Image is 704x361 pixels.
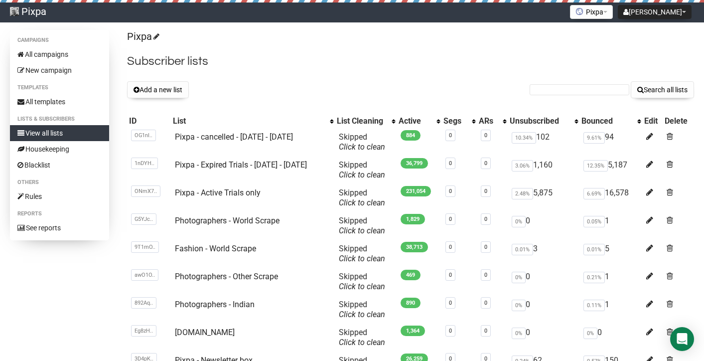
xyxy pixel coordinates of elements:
span: 0.11% [583,300,605,311]
a: All templates [10,94,109,110]
a: Photographers - Indian [175,300,255,309]
span: 9.61% [583,132,605,144]
li: Lists & subscribers [10,113,109,125]
th: ID: No sort applied, sorting is disabled [127,114,171,128]
td: 5 [579,240,642,268]
span: Skipped [339,188,385,207]
a: Pixpa - Active Trials only [175,188,261,197]
td: 0 [508,268,579,296]
td: 102 [508,128,579,156]
a: Click to clean [339,254,385,263]
a: Housekeeping [10,141,109,157]
th: Delete: No sort applied, sorting is disabled [663,114,694,128]
a: Pixpa - Expired Trials - [DATE] - [DATE] [175,160,307,170]
a: [DOMAIN_NAME] [175,328,235,337]
td: 16,578 [579,184,642,212]
span: Eg8zH.. [131,325,156,337]
span: Skipped [339,300,385,319]
td: 0 [508,212,579,240]
a: See reports [10,220,109,236]
span: 0% [512,272,526,283]
span: 0.01% [512,244,533,255]
button: [PERSON_NAME] [618,5,692,19]
span: 3.06% [512,160,533,172]
span: 0.05% [583,216,605,227]
td: 5,875 [508,184,579,212]
div: List Cleaning [337,116,387,126]
span: awO1O.. [131,269,158,281]
a: Fashion - World Scrape [175,244,256,253]
a: 0 [449,216,452,222]
span: 0% [512,300,526,311]
a: Click to clean [339,170,385,180]
span: 231,054 [401,186,431,196]
a: Click to clean [339,142,385,152]
img: favicons [575,7,583,15]
a: Click to clean [339,338,385,347]
td: 0 [508,324,579,352]
span: 469 [401,270,421,280]
a: 0 [449,188,452,194]
span: 0% [583,328,597,339]
span: Skipped [339,160,385,180]
a: 0 [449,272,452,278]
a: Photographers - Other Scrape [175,272,278,281]
span: 890 [401,298,421,308]
span: 1nDYH.. [131,158,158,169]
h2: Subscriber lists [127,52,694,70]
span: 0% [512,216,526,227]
span: 1,829 [401,214,425,224]
td: 1 [579,212,642,240]
div: ARs [479,116,498,126]
th: Edit: No sort applied, sorting is disabled [642,114,663,128]
div: Edit [644,116,661,126]
a: Click to clean [339,310,385,319]
a: 0 [484,132,487,139]
th: List: No sort applied, activate to apply an ascending sort [171,114,335,128]
span: OG1nI.. [131,130,156,141]
a: 0 [484,160,487,167]
div: Active [399,116,431,126]
button: Pixpa [570,5,613,19]
span: 38,713 [401,242,428,252]
span: 9T1mO.. [131,241,159,253]
a: 0 [449,244,452,250]
img: 61fef24bf780093851acf261d7aa31aa [10,7,19,16]
a: Click to clean [339,198,385,207]
a: 0 [449,328,452,334]
a: Blacklist [10,157,109,173]
span: Skipped [339,328,385,347]
a: Pixpa [127,30,158,42]
span: Skipped [339,272,385,291]
div: Bounced [581,116,632,126]
td: 5,187 [579,156,642,184]
td: 0 [508,296,579,324]
span: 12.35% [583,160,608,172]
span: Skipped [339,244,385,263]
a: 0 [484,272,487,278]
div: Segs [443,116,466,126]
a: 0 [449,300,452,306]
span: 36,799 [401,158,428,169]
th: Bounced: No sort applied, activate to apply an ascending sort [579,114,642,128]
span: ONmX7.. [131,185,160,197]
td: 1 [579,268,642,296]
a: All campaigns [10,46,109,62]
li: Reports [10,208,109,220]
div: Unsubscribed [510,116,569,126]
th: Active: No sort applied, activate to apply an ascending sort [397,114,441,128]
span: 884 [401,130,421,141]
td: 94 [579,128,642,156]
span: 0.21% [583,272,605,283]
th: Segs: No sort applied, activate to apply an ascending sort [441,114,476,128]
div: ID [129,116,169,126]
button: Search all lists [631,81,694,98]
a: 0 [484,188,487,194]
a: 0 [484,216,487,222]
a: View all lists [10,125,109,141]
th: Unsubscribed: No sort applied, activate to apply an ascending sort [508,114,579,128]
span: Skipped [339,132,385,152]
a: New campaign [10,62,109,78]
a: Photographers - World Scrape [175,216,280,225]
a: 0 [449,160,452,167]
